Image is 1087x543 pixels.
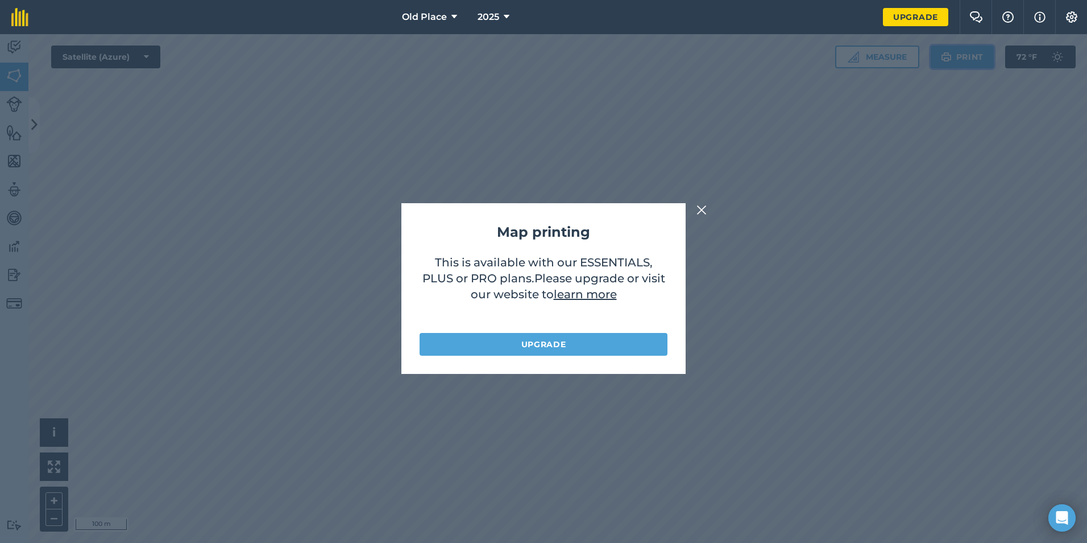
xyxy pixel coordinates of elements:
[1065,11,1078,23] img: A cog icon
[554,287,617,301] a: learn more
[402,10,447,24] span: Old Place
[696,203,707,217] img: svg+xml;base64,PHN2ZyB4bWxucz0iaHR0cDovL3d3dy53My5vcmcvMjAwMC9zdmciIHdpZHRoPSIyMiIgaGVpZ2h0PSIzMC...
[11,8,28,26] img: fieldmargin Logo
[471,271,665,301] span: Please upgrade or visit our website to
[969,11,983,23] img: Two speech bubbles overlapping with the left bubble in the forefront
[420,254,667,322] p: This is available with our ESSENTIALS, PLUS or PRO plans .
[1034,10,1045,24] img: svg+xml;base64,PHN2ZyB4bWxucz0iaHR0cDovL3d3dy53My5vcmcvMjAwMC9zdmciIHdpZHRoPSIxNyIgaGVpZ2h0PSIxNy...
[420,333,667,356] a: Upgrade
[1048,504,1076,532] div: Open Intercom Messenger
[420,221,667,243] h2: Map printing
[883,8,948,26] a: Upgrade
[478,10,499,24] span: 2025
[1001,11,1015,23] img: A question mark icon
